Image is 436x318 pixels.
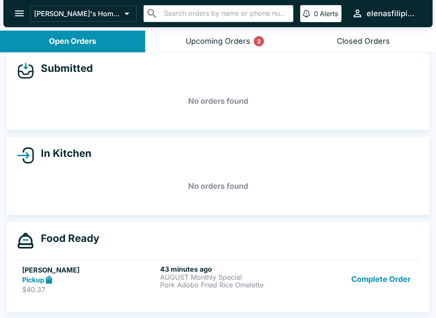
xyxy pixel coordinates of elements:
[320,9,338,18] p: Alerts
[34,147,92,160] h4: In Kitchen
[22,285,157,294] p: $40.37
[186,37,250,46] div: Upcoming Orders
[257,37,261,45] p: 2
[160,265,295,273] h6: 43 minutes ago
[34,62,93,75] h4: Submitted
[30,6,137,22] button: [PERSON_NAME]'s Home of the Finest Filipino Foods
[22,265,157,275] h5: [PERSON_NAME]
[348,4,422,23] button: elenasfilipinofoods
[17,86,419,116] h5: No orders found
[314,9,318,18] p: 0
[22,275,44,284] strong: Pickup
[17,171,419,202] h5: No orders found
[34,232,99,245] h4: Food Ready
[34,9,121,18] p: [PERSON_NAME]'s Home of the Finest Filipino Foods
[160,273,295,281] p: AUGUST Monthly Special
[161,8,290,20] input: Search orders by name or phone number
[9,3,30,24] button: open drawer
[348,265,414,294] button: Complete Order
[337,37,390,46] div: Closed Orders
[17,259,419,299] a: [PERSON_NAME]Pickup$40.3743 minutes agoAUGUST Monthly SpecialPork Adobo Fried Rice OmeletteComple...
[367,9,419,19] div: elenasfilipinofoods
[160,281,295,289] p: Pork Adobo Fried Rice Omelette
[49,37,96,46] div: Open Orders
